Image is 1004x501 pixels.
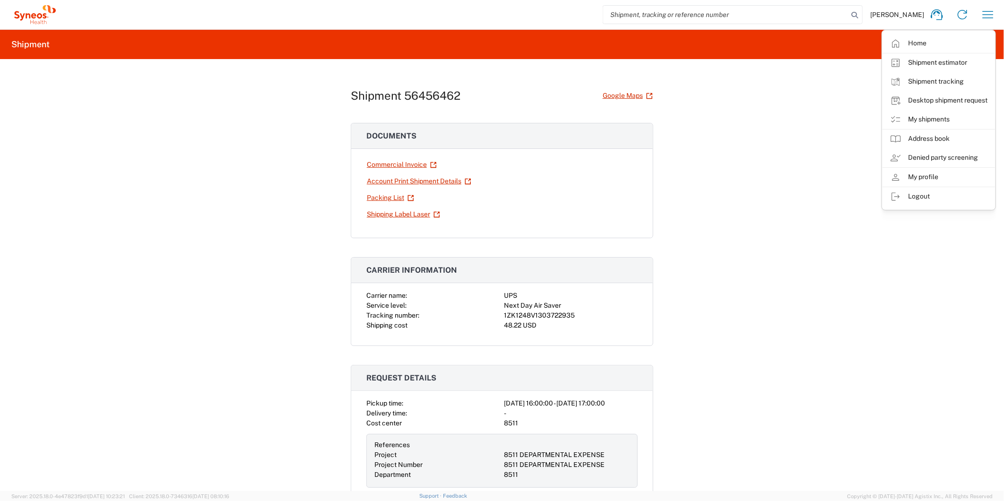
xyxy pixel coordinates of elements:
a: Commercial Invoice [366,156,437,173]
span: Request details [366,373,436,382]
div: 48.22 USD [504,320,638,330]
span: Tracking number: [366,311,419,319]
span: [DATE] 08:10:16 [192,493,229,499]
a: My shipments [883,110,995,129]
div: 8511 DEPARTMENTAL EXPENSE [504,460,630,470]
a: Feedback [443,493,467,499]
span: Copyright © [DATE]-[DATE] Agistix Inc., All Rights Reserved [847,492,993,501]
a: Denied party screening [883,148,995,167]
span: Carrier name: [366,292,407,299]
div: [DATE] 16:00:00 - [DATE] 17:00:00 [504,398,638,408]
span: Carrier information [366,266,457,275]
div: UPS [504,291,638,301]
h1: Shipment 56456462 [351,89,460,103]
span: Client: 2025.18.0-7346316 [129,493,229,499]
a: My profile [883,168,995,187]
div: 1ZK1248V1303722935 [504,311,638,320]
div: Next Day Air Saver [504,301,638,311]
span: [PERSON_NAME] [870,10,924,19]
span: Documents [366,131,416,140]
h2: Shipment [11,39,50,50]
div: Project [374,450,500,460]
a: Packing List [366,190,415,206]
a: Desktop shipment request [883,91,995,110]
a: Shipment tracking [883,72,995,91]
a: Shipment estimator [883,53,995,72]
a: Google Maps [602,87,653,104]
input: Shipment, tracking or reference number [603,6,848,24]
span: References [374,441,410,449]
div: - [504,408,638,418]
div: Department [374,470,500,480]
a: Support [419,493,443,499]
div: 8511 DEPARTMENTAL EXPENSE [504,450,630,460]
a: Logout [883,187,995,206]
span: Cost center [366,419,402,427]
div: Project Number [374,460,500,470]
span: [DATE] 10:23:21 [88,493,125,499]
span: Pickup time: [366,399,403,407]
a: Home [883,34,995,53]
span: Service level: [366,302,407,309]
span: Shipping cost [366,321,407,329]
span: Server: 2025.18.0-4e47823f9d1 [11,493,125,499]
a: Shipping Label Laser [366,206,441,223]
a: Account Print Shipment Details [366,173,472,190]
div: 8511 [504,470,630,480]
div: 8511 [504,418,638,428]
span: Delivery time: [366,409,407,417]
a: Address book [883,130,995,148]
